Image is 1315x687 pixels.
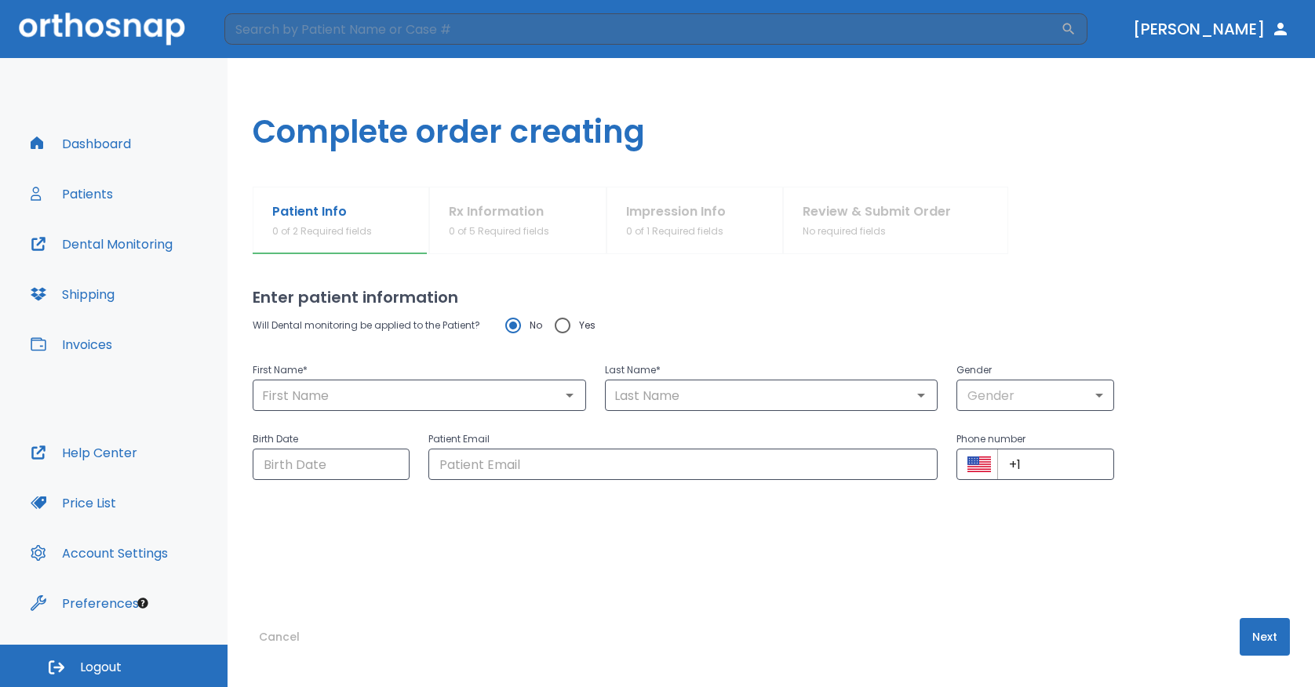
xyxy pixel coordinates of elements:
[21,325,122,363] button: Invoices
[228,58,1315,187] h1: Complete order creating
[21,225,182,263] button: Dental Monitoring
[1127,15,1296,43] button: [PERSON_NAME]
[559,384,581,406] button: Open
[21,125,140,162] button: Dashboard
[997,449,1113,480] input: +1 (702) 123-4567
[428,430,938,449] p: Patient Email
[19,13,185,45] img: Orthosnap
[605,361,938,380] p: Last Name *
[136,596,150,610] div: Tooltip anchor
[253,430,410,449] p: Birth Date
[253,449,410,480] input: Choose date
[21,484,126,522] button: Price List
[253,285,1290,309] h2: Enter patient information
[21,275,124,313] button: Shipping
[21,434,147,471] button: Help Center
[910,384,932,406] button: Open
[428,449,938,480] input: Patient Email
[530,316,542,335] span: No
[21,534,177,572] button: Account Settings
[224,13,1061,45] input: Search by Patient Name or Case #
[272,202,372,221] p: Patient Info
[21,584,148,622] button: Preferences
[257,384,581,406] input: First Name
[253,316,480,335] p: Will Dental monitoring be applied to the Patient?
[21,175,122,213] button: Patients
[579,316,596,335] span: Yes
[610,384,934,406] input: Last Name
[956,361,1113,380] p: Gender
[967,453,991,476] button: Select country
[272,224,372,238] p: 0 of 2 Required fields
[253,361,586,380] p: First Name *
[80,659,122,676] span: Logout
[1240,618,1290,656] button: Next
[253,618,306,656] button: Cancel
[956,380,1113,411] div: Gender
[956,430,1113,449] p: Phone number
